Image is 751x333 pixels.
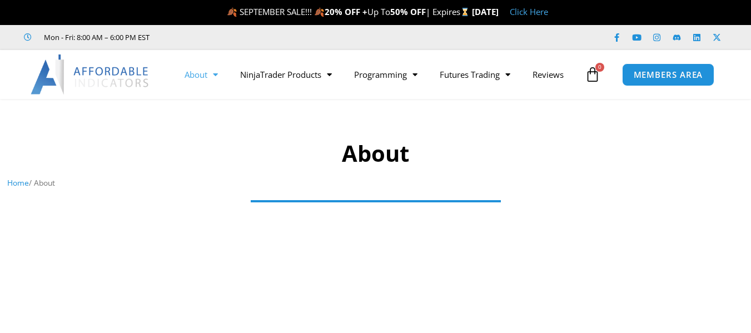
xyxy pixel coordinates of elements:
strong: 20% OFF + [325,6,367,17]
span: 0 [595,63,604,72]
a: Programming [343,62,429,87]
a: About [173,62,229,87]
img: ⌛ [461,8,469,16]
strong: [DATE] [472,6,499,17]
h1: About [7,138,744,169]
iframe: Customer reviews powered by Trustpilot [165,32,332,43]
a: Click Here [510,6,548,17]
span: MEMBERS AREA [634,71,703,79]
span: Mon - Fri: 8:00 AM – 6:00 PM EST [41,31,150,44]
nav: Breadcrumb [7,176,744,190]
span: 🍂 SEPTEMBER SALE!!! 🍂 Up To | Expires [227,6,472,17]
a: MEMBERS AREA [622,63,715,86]
a: Home [7,177,29,188]
a: NinjaTrader Products [229,62,343,87]
a: Reviews [521,62,575,87]
img: LogoAI | Affordable Indicators – NinjaTrader [31,54,150,95]
nav: Menu [173,62,582,87]
a: Futures Trading [429,62,521,87]
strong: 50% OFF [390,6,426,17]
a: 0 [568,58,617,91]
